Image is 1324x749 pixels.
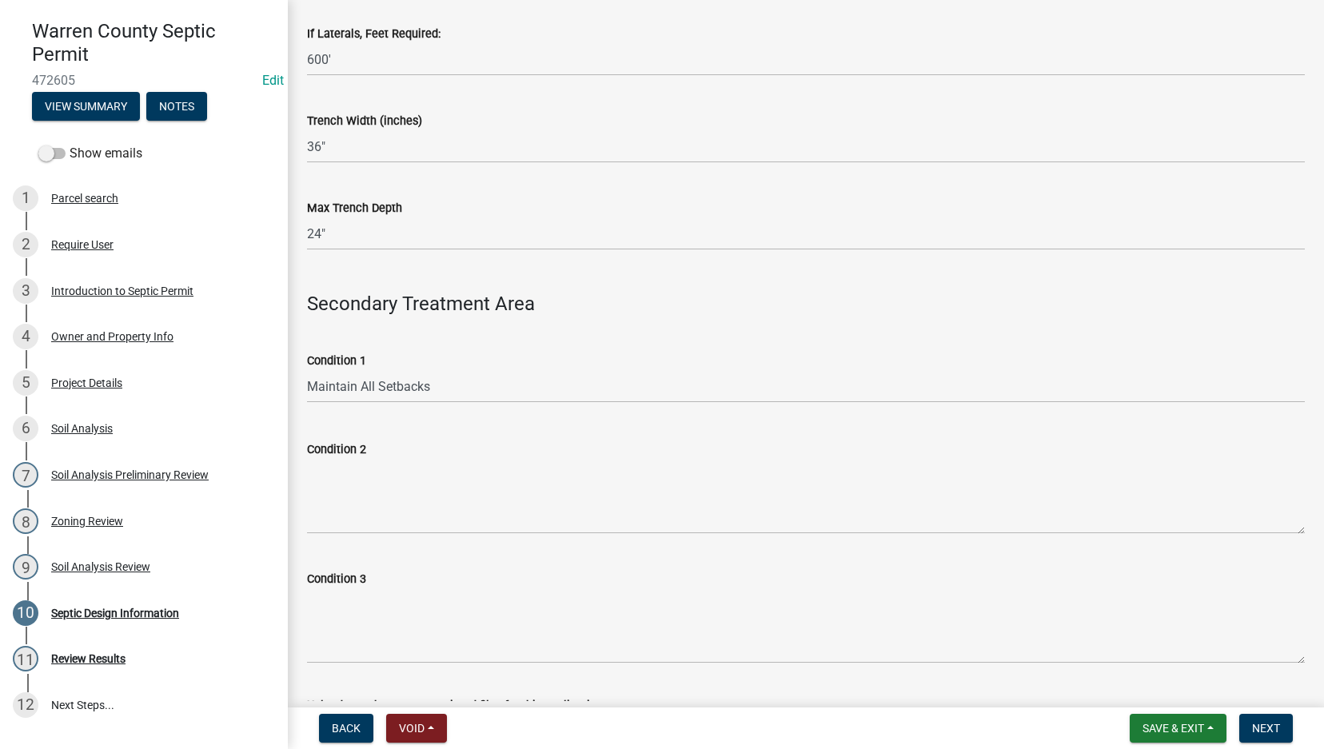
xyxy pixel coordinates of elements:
div: Require User [51,239,114,250]
button: Back [319,714,373,743]
div: 12 [13,692,38,718]
div: Parcel search [51,193,118,204]
div: 8 [13,508,38,534]
div: Soil Analysis [51,423,113,434]
a: Edit [262,73,284,88]
div: Introduction to Septic Permit [51,285,193,297]
div: Project Details [51,377,122,388]
div: Owner and Property Info [51,331,173,342]
button: Void [386,714,447,743]
wm-modal-confirm: Summary [32,101,140,114]
label: Condition 3 [307,574,366,585]
div: 11 [13,646,38,671]
div: Soil Analysis Preliminary Review [51,469,209,480]
label: Upload any photos or associated files for this application [307,700,603,711]
div: 4 [13,324,38,349]
div: Soil Analysis Review [51,561,150,572]
button: Save & Exit [1130,714,1226,743]
div: 5 [13,370,38,396]
span: 472605 [32,73,256,88]
label: Max Trench Depth [307,203,402,214]
button: View Summary [32,92,140,121]
label: Show emails [38,144,142,163]
div: 10 [13,600,38,626]
h4: Warren County Septic Permit [32,20,275,66]
div: 7 [13,462,38,488]
div: 6 [13,416,38,441]
button: Next [1239,714,1293,743]
span: Next [1252,722,1280,735]
div: Zoning Review [51,516,123,527]
div: 2 [13,232,38,257]
div: 1 [13,185,38,211]
wm-modal-confirm: Notes [146,101,207,114]
span: Back [332,722,361,735]
h4: Secondary Treatment Area [307,293,1305,316]
span: Void [399,722,425,735]
wm-modal-confirm: Edit Application Number [262,73,284,88]
div: 9 [13,554,38,580]
span: Save & Exit [1143,722,1204,735]
div: 3 [13,278,38,304]
button: Notes [146,92,207,121]
label: Condition 2 [307,444,366,456]
label: Trench Width (inches) [307,116,422,127]
div: Septic Design Information [51,608,179,619]
div: Review Results [51,653,126,664]
label: If Laterals, Feet Required: [307,29,441,40]
label: Condition 1 [307,356,366,367]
